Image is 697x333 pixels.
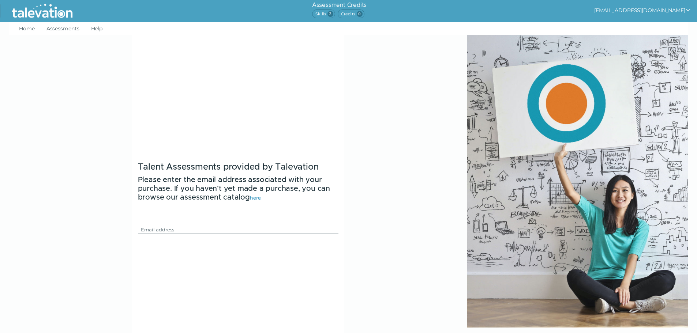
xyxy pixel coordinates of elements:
h3: Talent Assessments provided by Talevation [138,161,338,173]
a: Help [90,22,104,35]
span: Skills [312,10,335,18]
span: Credits [338,10,364,18]
a: Assessments [45,22,81,35]
span: 3 [327,11,333,17]
button: show user actions [594,6,691,15]
span: 0 [357,11,363,17]
h5: Please enter the email address associated with your purchase. If you haven't yet made a purchase,... [138,175,338,202]
img: Talevation_Logo_Transparent_white.png [9,2,76,20]
a: here. [250,195,262,201]
a: Home [18,22,36,35]
h6: Assessment Credits [312,1,367,10]
img: login.jpg [467,35,688,328]
input: Email address [138,225,330,234]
